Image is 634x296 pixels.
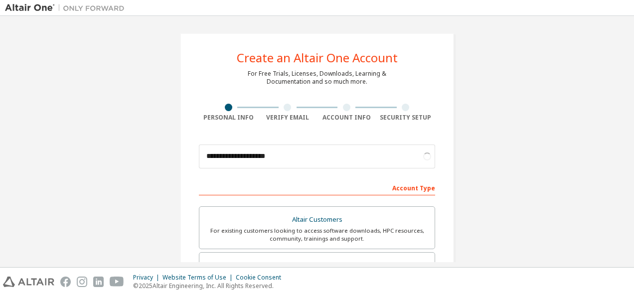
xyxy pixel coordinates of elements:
img: Altair One [5,3,130,13]
img: linkedin.svg [93,277,104,287]
img: instagram.svg [77,277,87,287]
img: youtube.svg [110,277,124,287]
div: Security Setup [376,114,436,122]
div: Altair Customers [205,213,429,227]
div: For existing customers looking to access software downloads, HPC resources, community, trainings ... [205,227,429,243]
div: Verify Email [258,114,317,122]
div: Account Info [317,114,376,122]
div: Cookie Consent [236,274,287,282]
p: © 2025 Altair Engineering, Inc. All Rights Reserved. [133,282,287,290]
img: facebook.svg [60,277,71,287]
div: Website Terms of Use [162,274,236,282]
div: Personal Info [199,114,258,122]
div: For Free Trials, Licenses, Downloads, Learning & Documentation and so much more. [248,70,386,86]
div: Students [205,259,429,273]
div: Privacy [133,274,162,282]
img: altair_logo.svg [3,277,54,287]
div: Account Type [199,179,435,195]
div: Create an Altair One Account [237,52,398,64]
